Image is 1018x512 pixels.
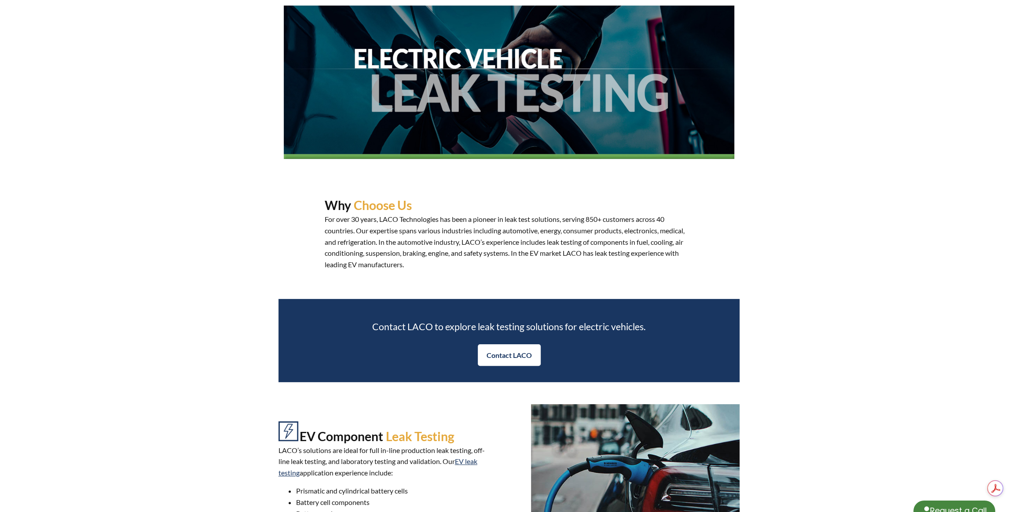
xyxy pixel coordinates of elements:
h2: Leak Testing [386,429,454,444]
a: Contact LACO [478,344,541,366]
h2: EV Component [300,429,383,444]
li: Prismatic and cylindrical battery cells [296,485,487,497]
a: EV leak testing [278,457,477,477]
img: Electric Icon [278,421,298,441]
h2: Why [325,198,351,213]
h3: Contact LACO to explore leak testing solutions for electric vehicles. [325,321,694,333]
li: Battery cell components [296,497,487,508]
h2: Choose Us [354,198,412,213]
strong: Contact LACO [487,351,532,359]
p: For over 30 years, LACO Technologies has been a pioneer in leak test solutions, serving 850+ cust... [325,214,694,270]
p: LACO’s solutions are ideal for full in-line production leak testing, off-line leak testing, and l... [278,445,487,479]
